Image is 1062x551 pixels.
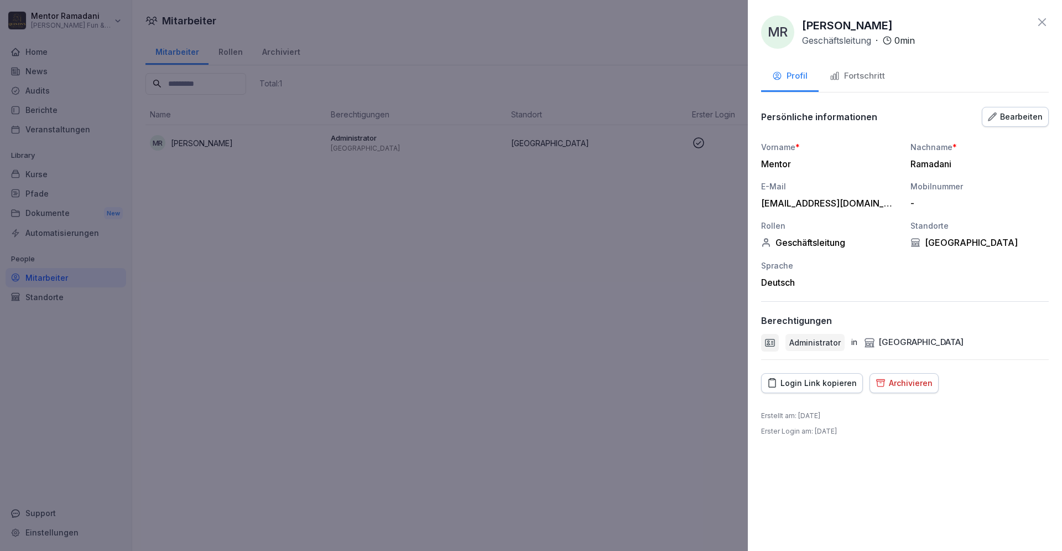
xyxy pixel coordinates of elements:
[761,373,863,393] button: Login Link kopieren
[761,411,820,421] p: Erstellt am : [DATE]
[864,336,964,349] div: [GEOGRAPHIC_DATA]
[910,181,1049,192] div: Mobilnummer
[761,220,899,231] div: Rollen
[910,141,1049,153] div: Nachname
[910,220,1049,231] div: Standorte
[910,158,1043,169] div: Ramadani
[761,111,877,122] p: Persönliche informationen
[802,34,871,47] p: Geschäftsleitung
[830,70,885,83] div: Fortschritt
[761,277,899,288] div: Deutsch
[761,141,899,153] div: Vorname
[761,260,899,271] div: Sprache
[910,198,1043,209] div: -
[761,158,894,169] div: Mentor
[851,336,857,349] p: in
[982,107,1049,127] button: Bearbeiten
[772,70,808,83] div: Profil
[876,377,933,389] div: Archivieren
[802,34,915,47] div: ·
[761,198,894,209] div: [EMAIL_ADDRESS][DOMAIN_NAME]
[789,337,841,348] p: Administrator
[761,16,794,49] div: MR
[819,62,896,92] button: Fortschritt
[910,237,1049,248] div: [GEOGRAPHIC_DATA]
[802,17,893,34] p: [PERSON_NAME]
[761,426,837,436] p: Erster Login am : [DATE]
[870,373,939,393] button: Archivieren
[761,62,819,92] button: Profil
[767,377,857,389] div: Login Link kopieren
[894,34,915,47] p: 0 min
[761,181,899,192] div: E-Mail
[761,237,899,248] div: Geschäftsleitung
[761,315,832,326] p: Berechtigungen
[988,111,1043,123] div: Bearbeiten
